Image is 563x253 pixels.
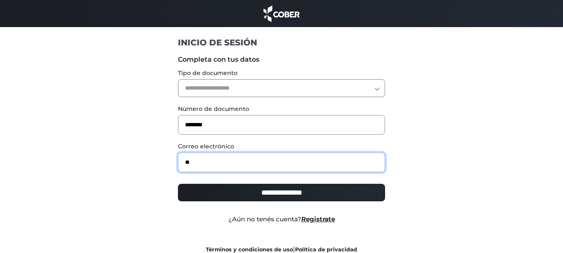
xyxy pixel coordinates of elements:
[261,4,302,23] img: cober_marca.png
[178,37,385,48] h1: INICIO DE SESIÓN
[301,215,335,223] a: Registrate
[172,215,391,224] div: ¿Aún no tenés cuenta?
[178,105,385,113] label: Número de documento
[295,246,357,253] a: Política de privacidad
[178,55,385,65] label: Completa con tus datos
[178,69,385,78] label: Tipo de documento
[178,142,385,151] label: Correo electrónico
[206,246,293,253] a: Términos y condiciones de uso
